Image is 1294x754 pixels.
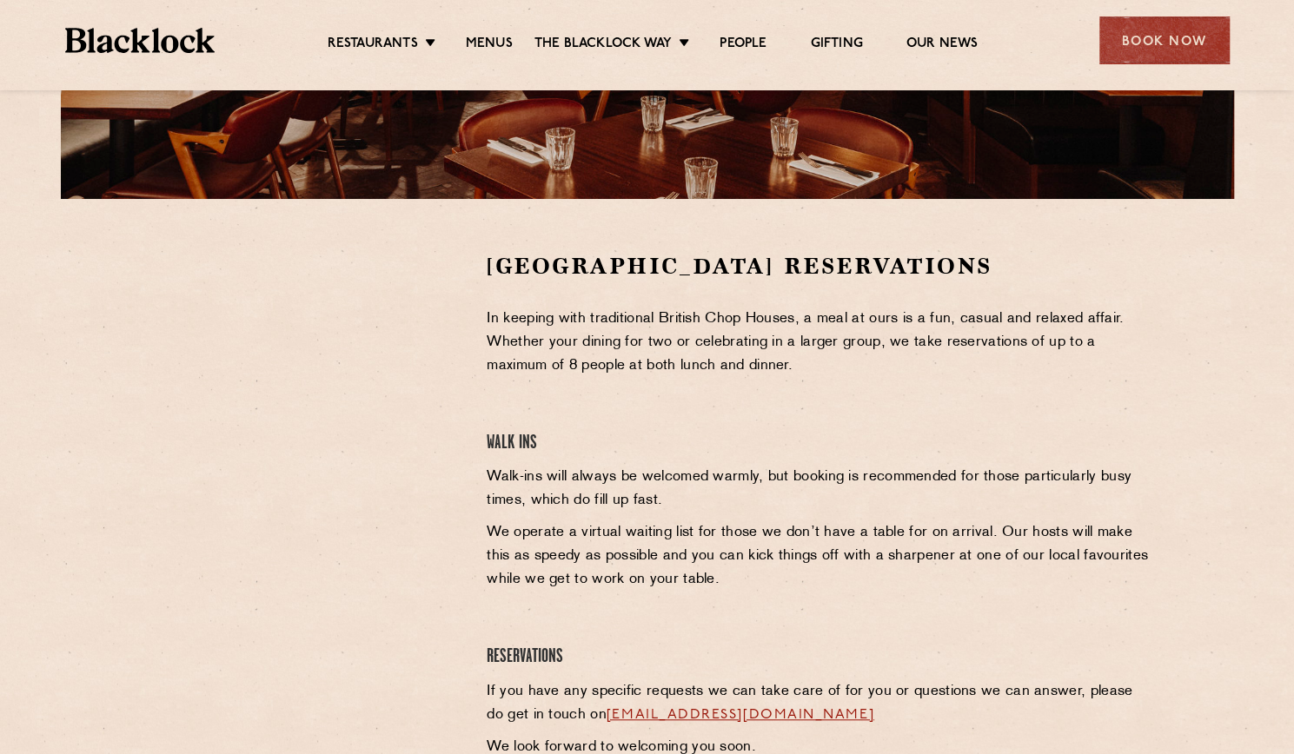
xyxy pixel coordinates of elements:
a: The Blacklock Way [534,36,672,55]
h4: Reservations [487,645,1153,669]
p: Walk-ins will always be welcomed warmly, but booking is recommended for those particularly busy t... [487,466,1153,513]
img: BL_Textured_Logo-footer-cropped.svg [65,28,216,53]
iframe: OpenTable make booking widget [203,251,398,513]
p: In keeping with traditional British Chop Houses, a meal at ours is a fun, casual and relaxed affa... [487,308,1153,378]
h2: [GEOGRAPHIC_DATA] Reservations [487,251,1153,281]
h4: Walk Ins [487,432,1153,455]
p: We operate a virtual waiting list for those we don’t have a table for on arrival. Our hosts will ... [487,521,1153,592]
p: If you have any specific requests we can take care of for you or questions we can answer, please ... [487,680,1153,727]
a: Our News [906,36,979,55]
div: Book Now [1099,17,1230,64]
a: People [720,36,766,55]
a: Gifting [810,36,862,55]
a: [EMAIL_ADDRESS][DOMAIN_NAME] [607,708,874,722]
a: Menus [466,36,513,55]
a: Restaurants [328,36,418,55]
